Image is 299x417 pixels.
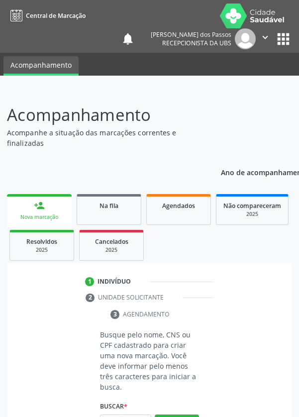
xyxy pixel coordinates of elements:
p: Acompanhe a situação das marcações correntes e finalizadas [7,127,206,148]
a: Central de Marcação [7,7,86,24]
div: Indivíduo [98,277,131,286]
div: person_add [34,200,45,211]
div: 2025 [87,246,136,254]
div: 2025 [223,210,281,218]
button: apps [275,30,292,48]
label: Buscar [100,399,127,415]
p: Busque pelo nome, CNS ou CPF cadastrado para criar uma nova marcação. Você deve informar pelo men... [100,329,199,392]
i:  [260,32,271,43]
span: Central de Marcação [26,11,86,20]
a: Acompanhamento [3,56,79,76]
button:  [256,28,275,49]
span: Recepcionista da UBS [162,39,231,47]
div: [PERSON_NAME] dos Passos [151,30,231,39]
img: img [235,28,256,49]
span: Não compareceram [223,202,281,210]
button: notifications [121,32,135,46]
span: Resolvidos [26,237,57,246]
p: Acompanhamento [7,103,206,127]
span: Cancelados [95,237,128,246]
div: 2025 [17,246,67,254]
div: Nova marcação [14,213,65,221]
div: 1 [85,277,94,286]
span: Agendados [162,202,195,210]
span: Na fila [100,202,118,210]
